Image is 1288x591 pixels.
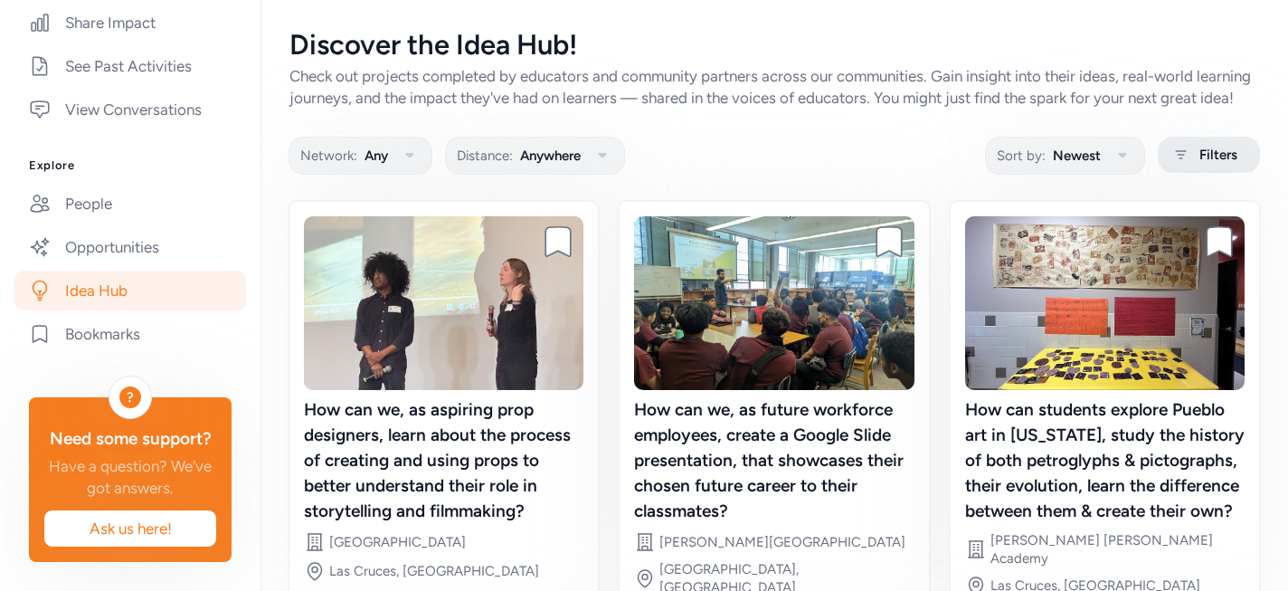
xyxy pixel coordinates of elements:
[329,562,539,580] div: Las Cruces, [GEOGRAPHIC_DATA]
[59,518,202,539] span: Ask us here!
[43,426,217,452] div: Need some support?
[43,455,217,499] div: Have a question? We've got answers.
[14,227,246,267] a: Opportunities
[300,145,357,167] span: Network:
[289,65,1259,109] div: Check out projects completed by educators and community partners across our communities. Gain ins...
[659,533,905,551] div: [PERSON_NAME][GEOGRAPHIC_DATA]
[29,158,232,173] h3: Explore
[965,397,1245,524] div: How can students explore Pueblo art in [US_STATE], study the history of both petroglyphs & pictog...
[1053,145,1101,167] span: Newest
[329,533,466,551] div: [GEOGRAPHIC_DATA]
[119,386,141,408] div: ?
[289,137,432,175] button: Network:Any
[365,145,388,167] span: Any
[1199,144,1237,166] span: Filters
[445,137,625,175] button: Distance:Anywhere
[14,314,246,354] a: Bookmarks
[14,184,246,224] a: People
[990,531,1245,567] div: [PERSON_NAME] [PERSON_NAME] Academy
[14,46,246,86] a: See Past Activities
[14,3,246,43] a: Share Impact
[457,145,513,167] span: Distance:
[14,90,246,129] a: View Conversations
[289,29,1259,62] div: Discover the Idea Hub!
[634,216,914,390] img: image
[304,397,583,524] div: How can we, as aspiring prop designers, learn about the process of creating and using props to be...
[43,510,217,548] button: Ask us here!
[997,145,1046,167] span: Sort by:
[14,271,246,310] a: Idea Hub
[304,216,583,390] img: image
[965,216,1245,390] img: image
[520,145,581,167] span: Anywhere
[985,137,1145,175] button: Sort by:Newest
[634,397,914,524] div: How can we, as future workforce employees, create a Google Slide presentation, that showcases the...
